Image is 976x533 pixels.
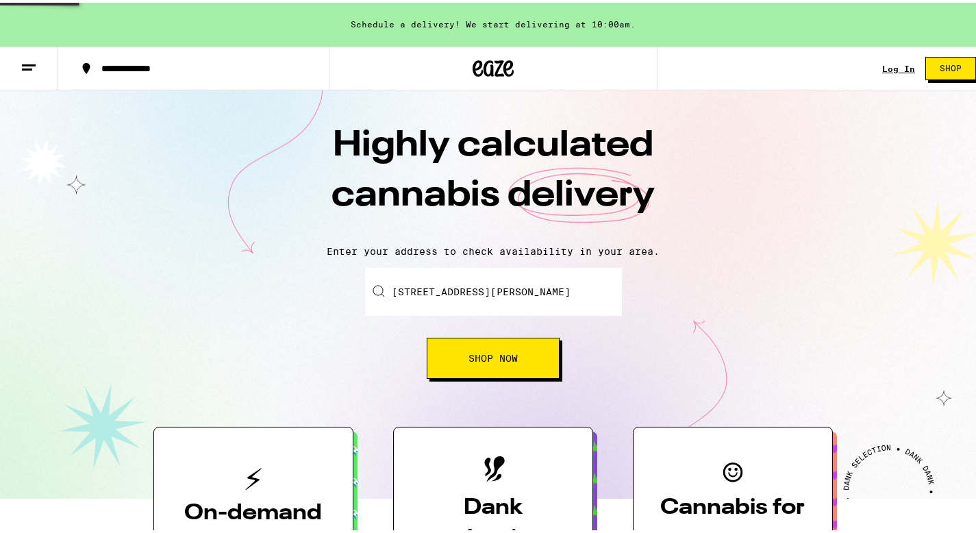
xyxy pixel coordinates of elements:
[14,243,973,254] p: Enter your address to check availability in your area.
[940,62,962,70] span: Shop
[365,265,622,313] input: Enter your delivery address
[253,119,733,232] h1: Highly calculated cannabis delivery
[882,62,915,71] a: Log In
[468,351,518,360] span: Shop Now
[8,10,99,21] span: Hi. Need any help?
[925,54,976,77] button: Shop
[427,335,560,376] button: Shop Now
